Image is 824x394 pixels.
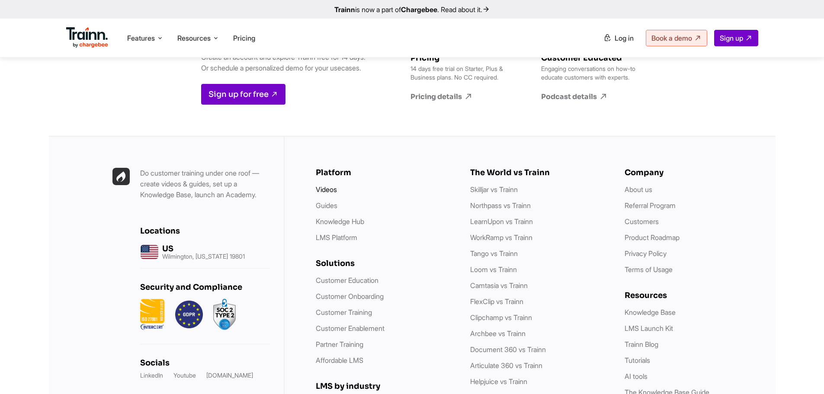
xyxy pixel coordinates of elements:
a: Archbee vs Trainn [470,329,526,338]
a: Knowledge Base [625,308,676,317]
a: LearnUpon vs Trainn [470,217,533,226]
h6: Socials [140,358,270,368]
a: Trainn Blog [625,340,658,349]
a: Customer Enablement [316,324,385,333]
h6: Company [625,168,762,177]
h6: Locations [140,226,270,236]
a: Customer Education [316,276,378,285]
a: Terms of Usage [625,265,673,274]
h6: The World vs Trainn [470,168,607,177]
img: ISO [140,299,165,330]
a: Knowledge Hub [316,217,364,226]
a: Customers [625,217,659,226]
a: Book a demo [646,30,707,46]
a: Pricing [233,34,255,42]
a: Log in [598,30,639,46]
img: soc2 [213,299,236,330]
a: Videos [316,185,337,194]
a: Youtube [173,371,196,380]
a: AI tools [625,372,648,381]
p: Wilmington, [US_STATE] 19801 [162,253,245,259]
a: Document 360 vs Trainn [470,345,546,354]
a: FlexClip vs Trainn [470,297,523,306]
span: Log in [615,34,634,42]
a: Pricing details [410,92,510,102]
a: Referral Program [625,201,676,210]
a: [DOMAIN_NAME] [206,371,253,380]
p: Do customer training under one roof — create videos & guides, set up a Knowledge Base, launch an ... [140,168,270,200]
iframe: Chat Widget [781,352,824,394]
p: Create an account and explore Trainn free for 14 days. Or schedule a personalized demo for your u... [201,52,366,74]
a: LMS Platform [316,233,357,242]
a: Camtasia vs Trainn [470,281,528,290]
b: Trainn [334,5,355,14]
a: Helpjuice vs Trainn [470,377,527,386]
a: LMS Launch Kit [625,324,673,333]
a: Skilljar vs Trainn [470,185,518,194]
a: Articulate 360 vs Trainn [470,361,542,370]
h6: Security and Compliance [140,282,270,292]
a: Sign up [714,30,758,46]
a: Loom vs Trainn [470,265,517,274]
img: us headquarters [140,243,159,261]
img: Trainn Logo [66,27,109,48]
a: Privacy Policy [625,249,667,258]
a: Affordable LMS [316,356,363,365]
a: WorkRamp vs Trainn [470,233,532,242]
a: About us [625,185,652,194]
h6: Resources [625,291,762,300]
b: Chargebee [401,5,437,14]
a: Tutorials [625,356,650,365]
a: LinkedIn [140,371,163,380]
p: Engaging conversations on how-to educate customers with experts. [541,64,641,82]
span: Book a demo [651,34,692,42]
p: 14 days free trial on Starter, Plus & Business plans. No CC required. [410,64,510,82]
h6: LMS by industry [316,381,453,391]
a: Podcast details [541,92,641,102]
img: GDPR.png [175,299,203,330]
img: Trainn | everything under one roof [112,168,130,185]
span: Features [127,33,155,43]
span: Sign up [720,34,743,42]
a: Partner Training [316,340,363,349]
h6: US [162,244,245,253]
a: Customer Onboarding [316,292,384,301]
span: Resources [177,33,211,43]
h6: Platform [316,168,453,177]
a: Guides [316,201,337,210]
h6: Solutions [316,259,453,268]
a: Tango vs Trainn [470,249,518,258]
a: Sign up for free [201,84,285,105]
a: Clipchamp vs Trainn [470,313,532,322]
a: Customer Training [316,308,372,317]
a: Product Roadmap [625,233,680,242]
a: Northpass vs Trainn [470,201,531,210]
